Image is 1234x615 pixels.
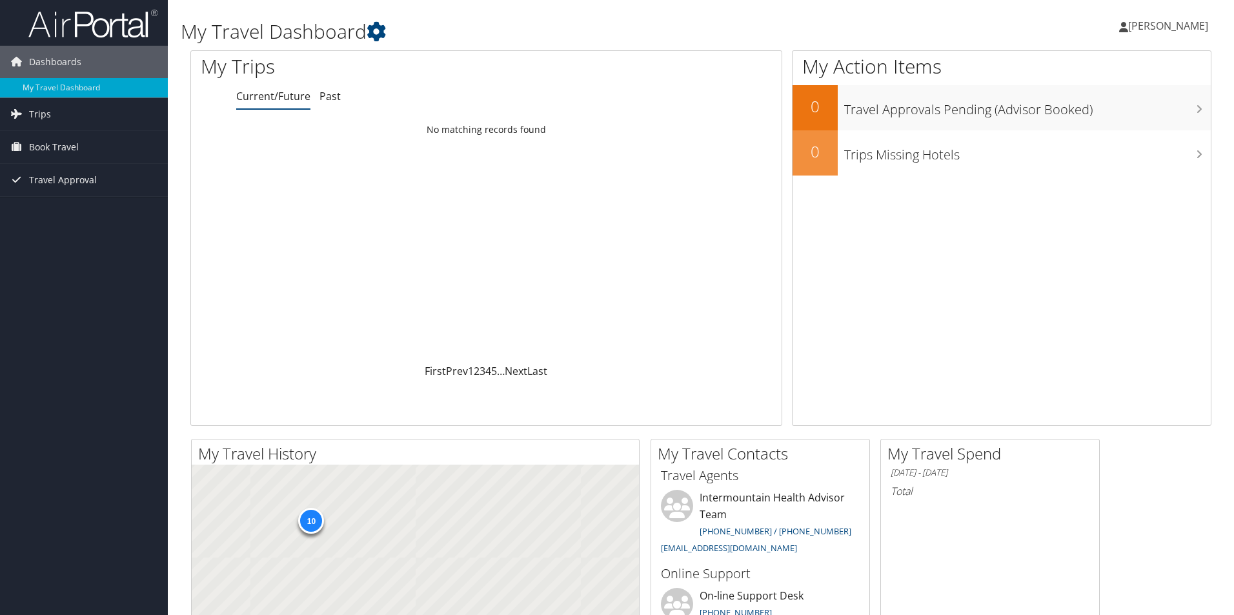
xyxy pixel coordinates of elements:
[485,364,491,378] a: 4
[1119,6,1221,45] a: [PERSON_NAME]
[201,53,526,80] h1: My Trips
[793,85,1211,130] a: 0Travel Approvals Pending (Advisor Booked)
[700,525,851,537] a: [PHONE_NUMBER] / [PHONE_NUMBER]
[425,364,446,378] a: First
[181,18,875,45] h1: My Travel Dashboard
[654,490,866,559] li: Intermountain Health Advisor Team
[661,467,860,485] h3: Travel Agents
[28,8,157,39] img: airportal-logo.png
[480,364,485,378] a: 3
[1128,19,1208,33] span: [PERSON_NAME]
[887,443,1099,465] h2: My Travel Spend
[491,364,497,378] a: 5
[29,164,97,196] span: Travel Approval
[661,565,860,583] h3: Online Support
[844,94,1211,119] h3: Travel Approvals Pending (Advisor Booked)
[793,96,838,117] h2: 0
[793,141,838,163] h2: 0
[661,542,797,554] a: [EMAIL_ADDRESS][DOMAIN_NAME]
[298,508,324,534] div: 10
[658,443,869,465] h2: My Travel Contacts
[793,130,1211,176] a: 0Trips Missing Hotels
[29,46,81,78] span: Dashboards
[29,131,79,163] span: Book Travel
[497,364,505,378] span: …
[793,53,1211,80] h1: My Action Items
[505,364,527,378] a: Next
[468,364,474,378] a: 1
[446,364,468,378] a: Prev
[844,139,1211,164] h3: Trips Missing Hotels
[191,118,782,141] td: No matching records found
[527,364,547,378] a: Last
[29,98,51,130] span: Trips
[474,364,480,378] a: 2
[319,89,341,103] a: Past
[236,89,310,103] a: Current/Future
[891,467,1089,479] h6: [DATE] - [DATE]
[198,443,639,465] h2: My Travel History
[891,484,1089,498] h6: Total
